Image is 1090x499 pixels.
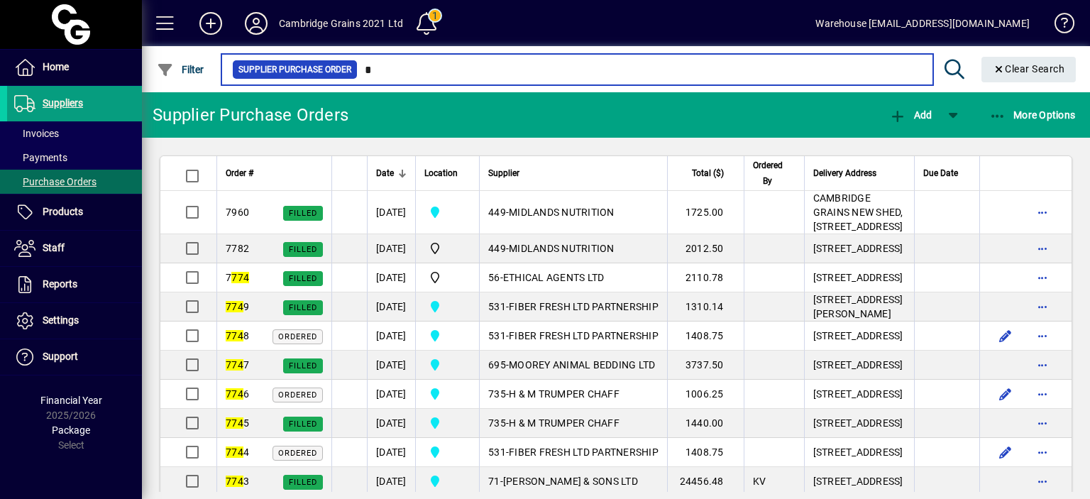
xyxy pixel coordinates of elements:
em: 774 [226,359,243,371]
td: [DATE] [367,380,415,409]
span: CG PLEASE USE OTHER LOCATION [424,240,470,257]
button: More options [1031,324,1054,347]
td: - [479,263,667,292]
td: - [479,292,667,322]
span: Financial Year [40,395,102,406]
a: Payments [7,146,142,170]
span: 56 [488,272,500,283]
span: FIBER FRESH LTD PARTNERSHIP [509,330,659,341]
span: 3 [226,476,249,487]
td: 1725.00 [667,191,744,234]
span: Supplier [488,165,519,181]
td: 1006.25 [667,380,744,409]
em: 774 [226,301,243,312]
a: Invoices [7,121,142,146]
td: 1408.75 [667,438,744,467]
span: H & M TRUMPER CHAFF [509,417,620,429]
td: [DATE] [367,191,415,234]
span: Ordered [278,390,317,400]
td: - [479,234,667,263]
button: More Options [986,102,1079,128]
em: 774 [226,330,243,341]
td: - [479,191,667,234]
td: [DATE] [367,263,415,292]
span: Order # [226,165,253,181]
td: - [479,438,667,467]
span: Support [43,351,78,362]
span: ETHICAL AGENTS LTD [503,272,605,283]
span: 449 [488,243,506,254]
span: Home [43,61,69,72]
span: MOOREY ANIMAL BEDDING LTD [509,359,655,371]
span: 7 [226,272,249,283]
span: Clear Search [993,63,1065,75]
span: Cambridge Grains 2021 Ltd [424,385,470,402]
span: Add [889,109,932,121]
span: 6 [226,388,249,400]
button: Clear [981,57,1077,82]
span: 9 [226,301,249,312]
span: CG PLEASE USE OTHER LOCATION [424,269,470,286]
span: Cambridge Grains 2021 Ltd [424,298,470,315]
span: Settings [43,314,79,326]
td: CAMBRIDGE GRAINS NEW SHED, [STREET_ADDRESS] [804,191,914,234]
span: 735 [488,388,506,400]
button: Edit [994,441,1017,464]
td: 1408.75 [667,322,744,351]
span: Staff [43,242,65,253]
td: - [479,380,667,409]
span: 7960 [226,207,249,218]
span: 5 [226,417,249,429]
span: Filled [289,209,317,218]
span: Cambridge Grains 2021 Ltd [424,327,470,344]
div: Location [424,165,470,181]
button: More options [1031,470,1054,493]
span: 71 [488,476,500,487]
div: Due Date [923,165,971,181]
div: Ordered By [753,158,796,189]
a: Reports [7,267,142,302]
span: Filled [289,420,317,429]
a: Knowledge Base [1044,3,1072,49]
span: Ordered [278,332,317,341]
button: More options [1031,441,1054,464]
button: More options [1031,237,1054,260]
span: Ordered By [753,158,783,189]
span: Reports [43,278,77,290]
span: Filter [157,64,204,75]
span: Filled [289,478,317,487]
em: 774 [226,417,243,429]
span: Cambridge Grains 2021 Ltd [424,444,470,461]
td: [STREET_ADDRESS] [804,409,914,438]
td: 1310.14 [667,292,744,322]
td: [STREET_ADDRESS] [804,234,914,263]
button: More options [1031,383,1054,405]
span: Invoices [14,128,59,139]
button: Edit [994,383,1017,405]
div: Supplier Purchase Orders [153,104,348,126]
td: [DATE] [367,234,415,263]
span: Cambridge Grains 2021 Ltd [424,204,470,221]
div: Order # [226,165,323,181]
button: Add [886,102,935,128]
div: Date [376,165,407,181]
div: Supplier [488,165,659,181]
button: Add [188,11,233,36]
a: Home [7,50,142,85]
td: [DATE] [367,322,415,351]
span: KV [753,476,766,487]
span: Package [52,424,90,436]
button: Profile [233,11,279,36]
span: MIDLANDS NUTRITION [509,207,615,218]
div: Total ($) [676,165,737,181]
span: Filled [289,245,317,254]
span: 4 [226,446,249,458]
span: Filled [289,361,317,371]
td: [DATE] [367,438,415,467]
span: 7 [226,359,249,371]
td: - [479,351,667,380]
span: 531 [488,330,506,341]
span: Supplier Purchase Order [238,62,351,77]
span: 695 [488,359,506,371]
em: 774 [231,272,249,283]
